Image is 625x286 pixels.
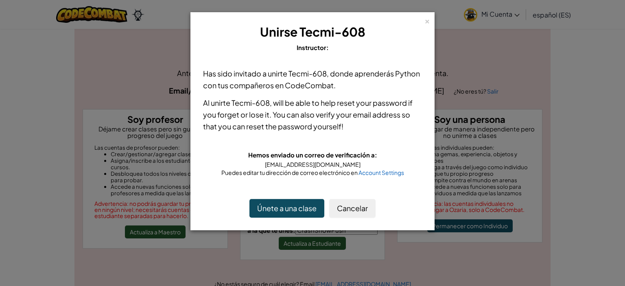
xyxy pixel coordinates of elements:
[299,24,365,39] span: Tecmi-608
[203,81,336,90] span: con tus compañeros en CodeCombat.
[203,160,422,168] div: [EMAIL_ADDRESS][DOMAIN_NAME]
[232,98,270,107] span: Tecmi-608
[260,24,297,39] span: Unirse
[203,98,413,131] span: will be able to help reset your password if you forget or lose it. You can also verify your email...
[288,69,327,78] span: Tecmi-608
[203,69,288,78] span: Has sido invitado a unirte
[329,199,376,218] button: Cancelar
[249,199,324,218] button: Únete a una clase
[297,44,329,51] span: Instructor:
[358,169,404,176] a: Account Settings
[327,69,395,78] span: , donde aprenderás
[221,169,358,176] span: Puedes editar tu dirección de correo electrónico en
[424,16,430,24] div: ×
[203,98,232,107] span: Al unirte
[270,98,273,107] span: ,
[248,151,377,159] span: Hemos enviado un correo de verificación a:
[395,69,420,78] span: Python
